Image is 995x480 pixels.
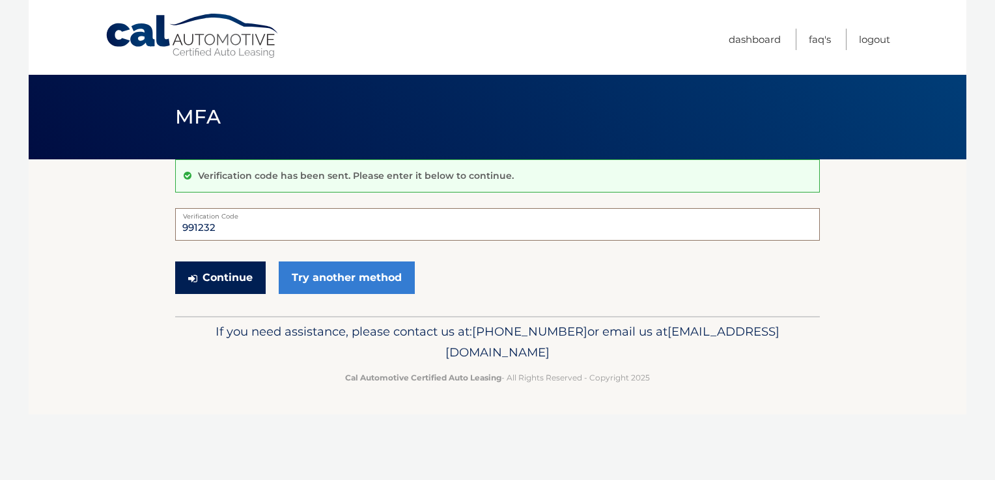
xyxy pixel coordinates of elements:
a: Cal Automotive [105,13,281,59]
a: Dashboard [729,29,781,50]
span: [EMAIL_ADDRESS][DOMAIN_NAME] [445,324,779,360]
span: [PHONE_NUMBER] [472,324,587,339]
button: Continue [175,261,266,294]
p: Verification code has been sent. Please enter it below to continue. [198,170,514,181]
a: FAQ's [809,29,831,50]
a: Logout [859,29,890,50]
span: MFA [175,105,221,129]
strong: Cal Automotive Certified Auto Leasing [345,373,501,382]
p: If you need assistance, please contact us at: or email us at [184,321,811,363]
p: - All Rights Reserved - Copyright 2025 [184,371,811,384]
label: Verification Code [175,208,820,219]
input: Verification Code [175,208,820,241]
a: Try another method [279,261,415,294]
